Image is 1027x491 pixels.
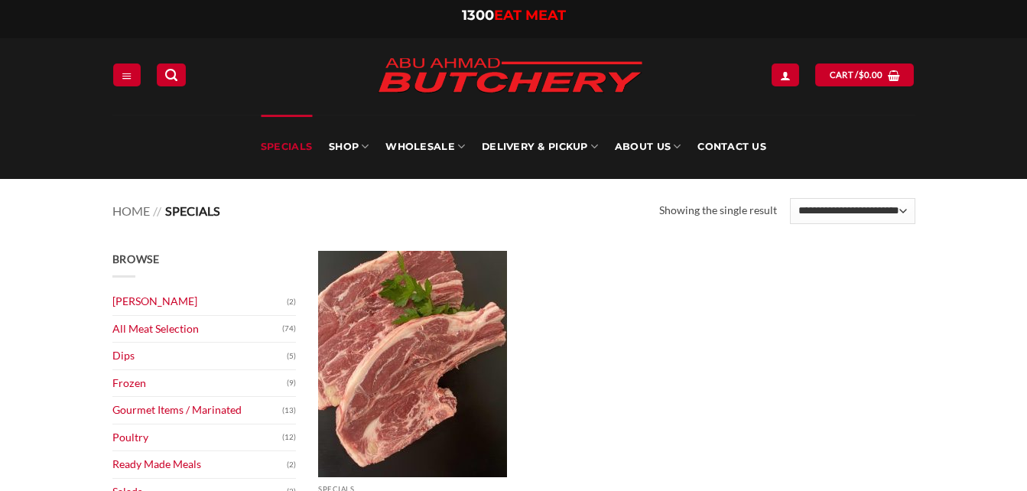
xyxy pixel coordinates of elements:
[112,397,282,424] a: Gourmet Items / Marinated
[112,288,287,315] a: [PERSON_NAME]
[697,115,766,179] a: Contact Us
[859,68,864,82] span: $
[385,115,465,179] a: Wholesale
[282,399,296,422] span: (13)
[261,115,312,179] a: Specials
[830,68,883,82] span: Cart /
[482,115,598,179] a: Delivery & Pickup
[462,7,566,24] a: 1300EAT MEAT
[112,370,287,397] a: Frozen
[112,451,287,478] a: Ready Made Meals
[112,343,287,369] a: Dips
[157,63,186,86] a: Search
[112,252,160,265] span: Browse
[615,115,681,179] a: About Us
[859,70,883,80] bdi: 0.00
[790,198,915,224] select: Shop order
[287,372,296,395] span: (9)
[287,291,296,314] span: (2)
[287,345,296,368] span: (5)
[112,203,150,218] a: Home
[282,317,296,340] span: (74)
[287,454,296,476] span: (2)
[659,202,777,219] p: Showing the single result
[318,251,507,477] img: Lamb_forequarter_Chops (per 1Kg)
[494,7,566,24] span: EAT MEAT
[772,63,799,86] a: Login
[153,203,161,218] span: //
[112,424,282,451] a: Poultry
[462,7,494,24] span: 1300
[815,63,914,86] a: View cart
[113,63,141,86] a: Menu
[329,115,369,179] a: SHOP
[282,426,296,449] span: (12)
[365,47,655,106] img: Abu Ahmad Butchery
[112,316,282,343] a: All Meat Selection
[165,203,220,218] span: Specials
